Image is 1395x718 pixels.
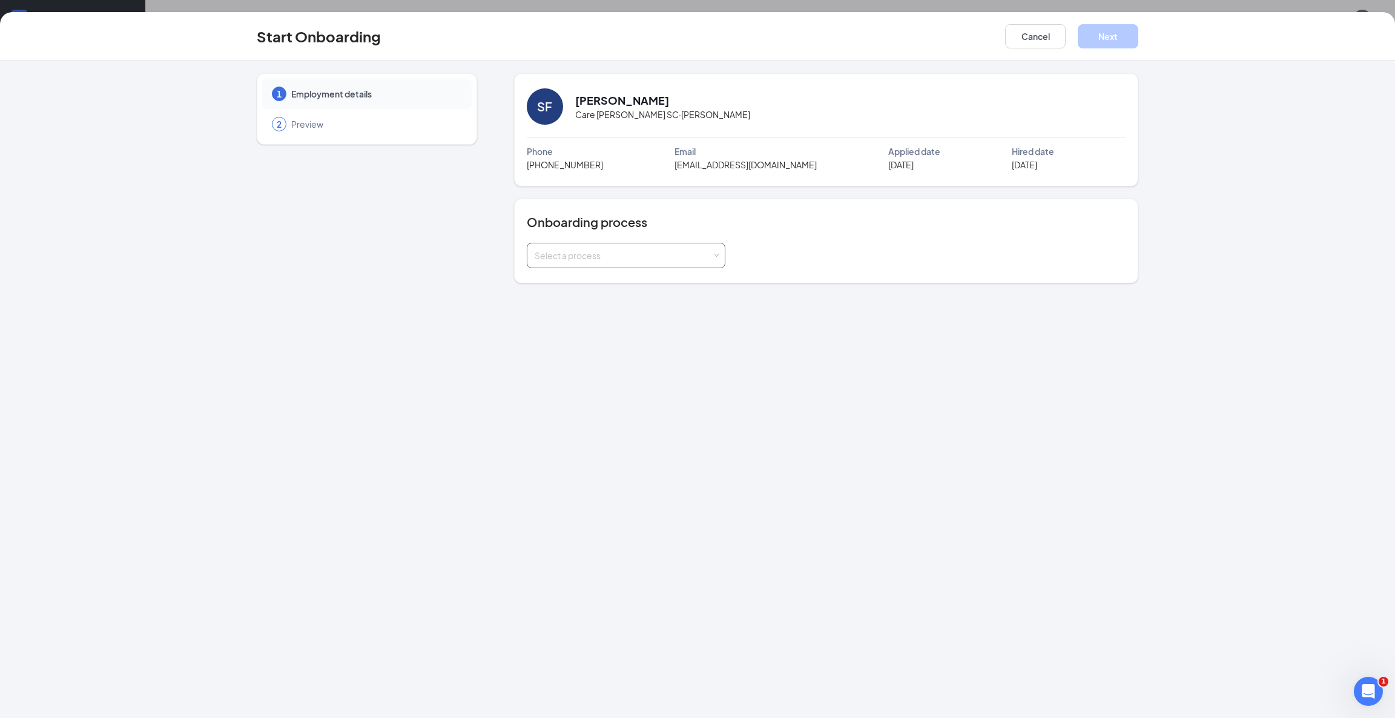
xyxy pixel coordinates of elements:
[888,158,914,171] span: [DATE]
[291,118,460,130] span: Preview
[674,158,817,171] span: [EMAIL_ADDRESS][DOMAIN_NAME]
[1012,145,1054,158] span: Hired date
[277,88,282,100] span: 1
[575,108,750,121] span: Care [PERSON_NAME] SC · [PERSON_NAME]
[535,249,712,262] div: Select a process
[527,158,603,171] span: [PHONE_NUMBER]
[1012,158,1037,171] span: [DATE]
[1354,677,1383,706] iframe: Intercom live chat
[527,214,1126,231] h4: Onboarding process
[674,145,696,158] span: Email
[527,145,553,158] span: Phone
[537,98,552,115] div: SF
[1078,24,1138,48] button: Next
[888,145,940,158] span: Applied date
[257,26,381,47] h3: Start Onboarding
[277,118,282,130] span: 2
[291,88,460,100] span: Employment details
[1005,24,1066,48] button: Cancel
[575,93,669,108] h2: [PERSON_NAME]
[1379,677,1388,687] span: 1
